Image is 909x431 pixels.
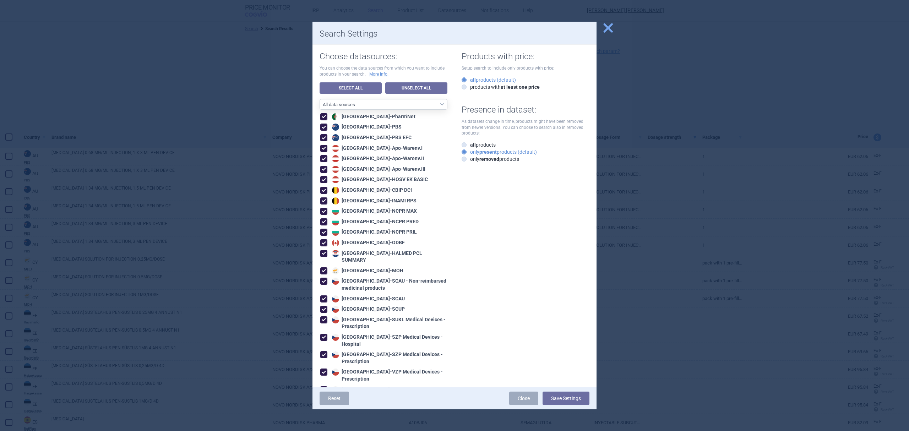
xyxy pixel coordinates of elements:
[330,197,417,204] div: [GEOGRAPHIC_DATA] - INAMI RPS
[330,334,447,348] div: [GEOGRAPHIC_DATA] - SZP Medical Devices - Hospital
[332,187,339,194] img: Belgium
[509,392,538,405] a: Close
[332,229,339,236] img: Bulgaria
[330,306,405,313] div: [GEOGRAPHIC_DATA] - SCUP
[462,65,589,71] p: Setup search to include only products with price:
[330,229,417,236] div: [GEOGRAPHIC_DATA] - NCPR PRIL
[332,239,339,246] img: Canada
[330,218,419,225] div: [GEOGRAPHIC_DATA] - NCPR PRED
[479,156,499,162] strong: removed
[462,141,496,148] label: products
[332,197,339,204] img: Belgium
[330,316,447,330] div: [GEOGRAPHIC_DATA] - SUKL Medical Devices - Prescription
[501,84,540,90] strong: at least one price
[332,306,339,313] img: Czech Republic
[330,155,424,162] div: [GEOGRAPHIC_DATA] - Apo-Warenv.II
[479,149,497,155] strong: present
[332,334,339,341] img: Czech Republic
[330,113,415,120] div: [GEOGRAPHIC_DATA] - Pharm'Net
[320,29,589,39] h1: Search Settings
[385,82,447,94] a: Unselect All
[332,145,339,152] img: Austria
[332,351,339,358] img: Czech Republic
[330,278,447,291] div: [GEOGRAPHIC_DATA] - SCAU - Non-reimbursed medicinal products
[332,278,339,285] img: Czech Republic
[332,166,339,173] img: Austria
[332,155,339,162] img: Austria
[332,176,339,183] img: Austria
[462,51,589,62] h1: Products with price:
[330,250,447,264] div: [GEOGRAPHIC_DATA] - HALMED PCL SUMMARY
[332,124,339,131] img: Australia
[330,239,405,246] div: [GEOGRAPHIC_DATA] - ODBF
[330,176,428,183] div: [GEOGRAPHIC_DATA] - HOSV EK BASIC
[332,267,339,274] img: Cyprus
[332,113,339,120] img: Algeria
[330,369,447,382] div: [GEOGRAPHIC_DATA] - VZP Medical Devices - Prescription
[330,267,403,274] div: [GEOGRAPHIC_DATA] - MOH
[320,51,447,62] h1: Choose datasources:
[462,148,537,156] label: only products (default)
[470,142,476,148] strong: all
[543,392,589,405] button: Save Settings
[330,124,402,131] div: [GEOGRAPHIC_DATA] - PBS
[320,392,349,405] a: Reset
[332,295,339,302] img: Czech Republic
[330,351,447,365] div: [GEOGRAPHIC_DATA] - SZP Medical Devices - Prescription
[332,316,339,323] img: Czech Republic
[330,145,423,152] div: [GEOGRAPHIC_DATA] - Apo-Warenv.I
[332,386,339,393] img: Czech Republic
[320,82,382,94] a: Select All
[330,295,405,302] div: [GEOGRAPHIC_DATA] - SCAU
[330,187,412,194] div: [GEOGRAPHIC_DATA] - CBIP DCI
[462,105,589,115] h1: Presence in dataset:
[369,71,388,77] a: More info.
[320,65,447,77] p: You can choose the data sources from which you want to include products in your search.
[330,208,417,215] div: [GEOGRAPHIC_DATA] - NCPR MAX
[462,119,589,136] p: As datasets change in time, products might have been removed from newer versions. You can choose ...
[332,134,339,141] img: Australia
[332,369,339,376] img: Czech Republic
[462,156,519,163] label: only products
[332,218,339,225] img: Bulgaria
[332,250,339,257] img: Croatia
[330,386,447,400] div: [GEOGRAPHIC_DATA] - VZP Medical Devices - Hospital
[462,83,540,91] label: products with
[462,76,516,83] label: products (default)
[330,166,425,173] div: [GEOGRAPHIC_DATA] - Apo-Warenv.III
[470,77,476,83] strong: all
[332,208,339,215] img: Bulgaria
[330,134,412,141] div: [GEOGRAPHIC_DATA] - PBS EFC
